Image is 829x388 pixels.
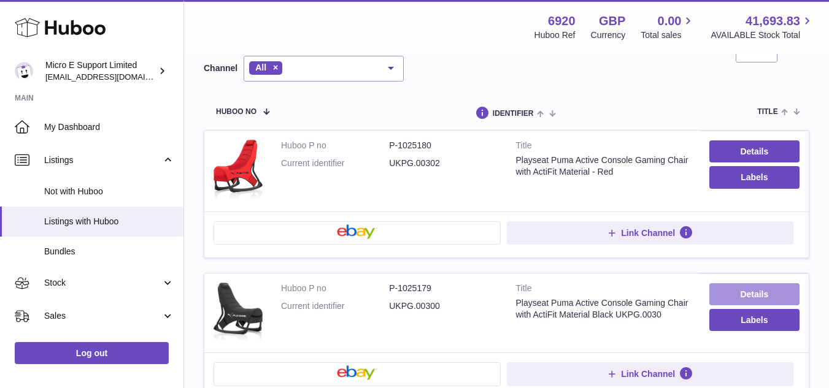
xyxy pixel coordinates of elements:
[281,283,389,294] dt: Huboo P no
[621,227,675,238] span: Link Channel
[746,13,800,29] span: 41,693.83
[599,13,625,29] strong: GBP
[591,29,626,41] div: Currency
[214,140,263,199] img: Playseat Puma Active Console Gaming Chair with ActiFit Material - Red
[516,154,691,178] div: Playseat Puma Active Console Gaming Chair with ActiFit Material - Red
[44,121,174,133] span: My Dashboard
[709,309,800,331] button: Labels
[255,63,266,72] span: All
[44,216,174,227] span: Listings with Huboo
[281,158,389,169] dt: Current identifier
[389,158,497,169] dd: UKPG.00302
[709,140,800,162] a: Details
[281,300,389,312] dt: Current identifier
[389,140,497,151] dd: P-1025180
[281,140,389,151] dt: Huboo P no
[45,72,180,82] span: [EMAIL_ADDRESS][DOMAIN_NAME]
[516,297,691,321] div: Playseat Puma Active Console Gaming Chair with ActiFit Material Black UKPG.0030
[337,224,377,239] img: ebay-small.png
[507,221,794,245] button: Link Channel
[757,108,777,116] span: title
[711,13,814,41] a: 41,693.83 AVAILABLE Stock Total
[711,29,814,41] span: AVAILABLE Stock Total
[15,62,33,80] img: contact@micropcsupport.com
[658,13,682,29] span: 0.00
[44,246,174,257] span: Bundles
[214,283,263,340] img: Playseat Puma Active Console Gaming Chair with ActiFit Material Black UKPG.0030
[709,283,800,305] a: Details
[641,13,695,41] a: 0.00 Total sales
[548,13,576,29] strong: 6920
[389,300,497,312] dd: UKPG.00300
[507,362,794,386] button: Link Channel
[44,154,161,166] span: Listings
[216,108,256,116] span: Huboo no
[534,29,576,41] div: Huboo Ref
[15,342,169,364] a: Log out
[337,365,377,380] img: ebay-small.png
[709,166,800,188] button: Labels
[44,310,161,322] span: Sales
[516,140,691,154] strong: Title
[516,283,691,297] strong: Title
[204,63,237,74] label: Channel
[45,59,156,83] div: Micro E Support Limited
[389,283,497,294] dd: P-1025179
[641,29,695,41] span: Total sales
[44,186,174,197] span: Not with Huboo
[621,368,675,379] span: Link Channel
[44,277,161,289] span: Stock
[493,110,534,118] span: identifier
